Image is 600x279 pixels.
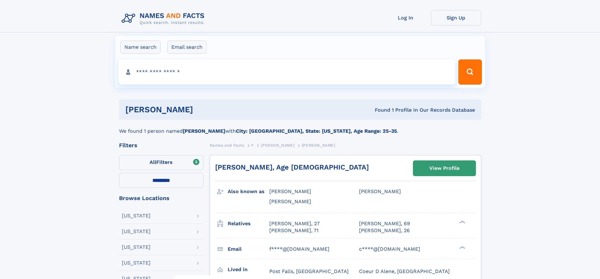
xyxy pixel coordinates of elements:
[269,268,349,274] span: Post Falls, [GEOGRAPHIC_DATA]
[269,198,311,204] span: [PERSON_NAME]
[122,229,151,234] div: [US_STATE]
[119,195,203,201] div: Browse Locations
[122,260,151,265] div: [US_STATE]
[118,59,456,85] input: search input
[119,10,210,27] img: Logo Names and Facts
[359,268,450,274] span: Coeur D Alene, [GEOGRAPHIC_DATA]
[359,220,410,227] a: [PERSON_NAME], 69
[269,220,320,227] a: [PERSON_NAME], 27
[251,141,254,149] a: F
[125,106,284,114] h1: [PERSON_NAME]
[183,128,225,134] b: [PERSON_NAME]
[119,120,481,135] div: We found 1 person named with .
[458,59,482,85] button: Search Button
[261,141,294,149] a: [PERSON_NAME]
[119,142,203,148] div: Filters
[458,220,466,224] div: ❯
[359,227,410,234] a: [PERSON_NAME], 26
[413,161,476,176] a: View Profile
[251,143,254,148] span: F
[380,10,431,25] a: Log In
[359,188,401,194] span: [PERSON_NAME]
[458,245,466,249] div: ❯
[150,159,156,165] span: All
[429,161,460,176] div: View Profile
[210,141,244,149] a: Names and Facts
[228,264,269,275] h3: Lived in
[119,155,203,170] label: Filters
[431,10,481,25] a: Sign Up
[120,41,161,54] label: Name search
[269,227,318,234] a: [PERSON_NAME], 71
[228,244,269,254] h3: Email
[215,163,369,171] a: [PERSON_NAME], Age [DEMOGRAPHIC_DATA]
[122,213,151,218] div: [US_STATE]
[261,143,294,148] span: [PERSON_NAME]
[167,41,207,54] label: Email search
[269,188,311,194] span: [PERSON_NAME]
[228,218,269,229] h3: Relatives
[228,186,269,197] h3: Also known as
[284,107,475,114] div: Found 1 Profile In Our Records Database
[302,143,335,148] span: [PERSON_NAME]
[122,245,151,250] div: [US_STATE]
[236,128,397,134] b: City: [GEOGRAPHIC_DATA], State: [US_STATE], Age Range: 25-35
